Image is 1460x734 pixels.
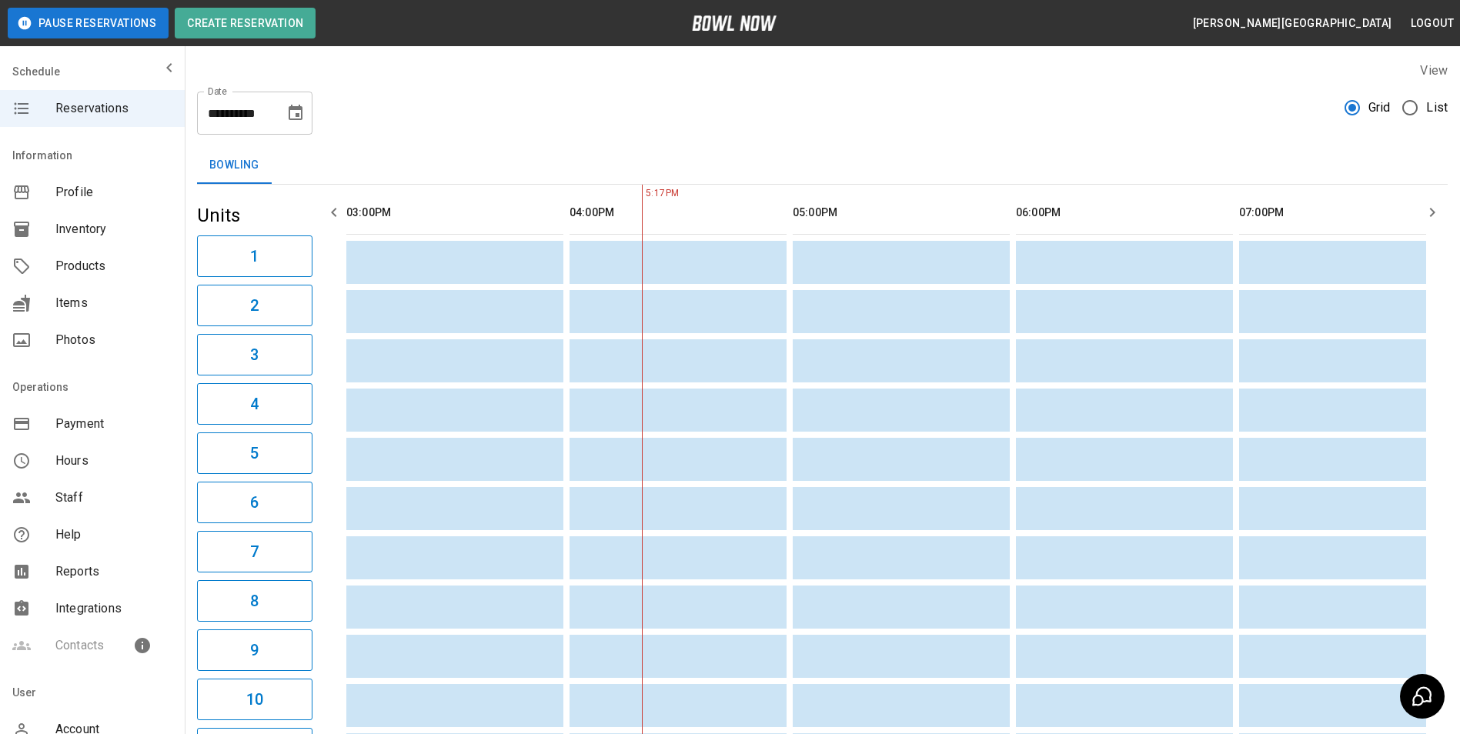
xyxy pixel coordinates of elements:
h6: 10 [246,687,263,712]
h6: 2 [250,293,259,318]
h6: 1 [250,244,259,269]
span: Payment [55,415,172,433]
span: Profile [55,183,172,202]
span: Reservations [55,99,172,118]
h5: Units [197,203,312,228]
label: View [1420,63,1448,78]
button: 6 [197,482,312,523]
h6: 6 [250,490,259,515]
h6: 9 [250,638,259,662]
button: 8 [197,580,312,622]
span: Items [55,294,172,312]
span: Staff [55,489,172,507]
button: 9 [197,629,312,671]
th: 04:00PM [570,191,787,235]
th: 05:00PM [793,191,1010,235]
span: Hours [55,452,172,470]
button: 7 [197,531,312,572]
h6: 5 [250,441,259,465]
button: 3 [197,334,312,375]
span: Integrations [55,599,172,618]
span: Help [55,525,172,544]
button: Choose date, selected date is Aug 20, 2025 [280,98,311,128]
span: 5:17PM [642,186,646,202]
h6: 4 [250,392,259,416]
button: Create Reservation [175,8,316,38]
button: 2 [197,285,312,326]
button: 10 [197,679,312,720]
span: Reports [55,562,172,581]
div: inventory tabs [197,147,1448,184]
button: Pause Reservations [8,8,169,38]
h6: 7 [250,539,259,564]
th: 03:00PM [346,191,563,235]
span: List [1426,98,1448,117]
span: Grid [1368,98,1391,117]
span: Inventory [55,220,172,239]
h6: 8 [250,589,259,613]
button: 5 [197,432,312,474]
button: Logout [1405,9,1460,38]
th: 06:00PM [1016,191,1233,235]
span: Photos [55,331,172,349]
button: 1 [197,235,312,277]
span: Products [55,257,172,275]
h6: 3 [250,342,259,367]
button: 4 [197,383,312,425]
button: [PERSON_NAME][GEOGRAPHIC_DATA] [1187,9,1398,38]
button: Bowling [197,147,272,184]
img: logo [692,15,777,31]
